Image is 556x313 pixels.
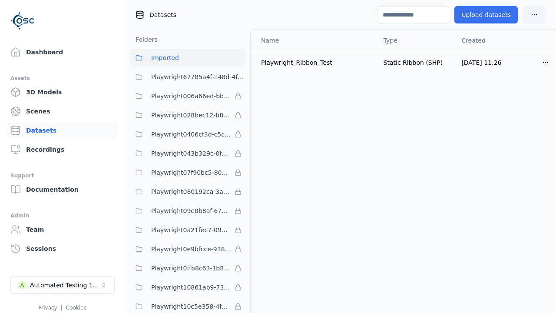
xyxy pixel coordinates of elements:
a: Recordings [7,141,118,158]
span: Playwright10861ab9-735f-4df9-aafe-eebd5bc866d9 [151,282,231,293]
div: Assets [10,73,114,83]
div: Support [10,170,114,181]
a: 3D Models [7,83,118,101]
button: Playwright043b329c-0fea-4eef-a1dd-c1b85d96f68d [130,145,245,162]
button: Upload datasets [454,6,518,23]
div: Automated Testing 1 - Playwright [30,281,100,290]
span: [DATE] 11:26 [461,59,501,66]
button: Playwright0406cf3d-c5c6-4809-a891-d4d7aaf60441 [130,126,245,143]
th: Name [251,30,377,51]
a: Privacy [38,305,57,311]
span: Playwright0406cf3d-c5c6-4809-a891-d4d7aaf60441 [151,129,231,140]
button: Playwright0ffb8c63-1b89-42f9-8930-08c6864de4e8 [130,260,245,277]
a: Scenes [7,103,118,120]
span: | [61,305,63,311]
a: Sessions [7,240,118,257]
button: Playwright0a21fec7-093e-446e-ac90-feefe60349da [130,221,245,239]
span: Playwright67785a4f-148d-4fca-8377-30898b20f4a2 [151,72,245,82]
button: Playwright10861ab9-735f-4df9-aafe-eebd5bc866d9 [130,279,245,296]
h3: Folders [130,35,158,44]
span: Playwright028bec12-b853-4041-8716-f34111cdbd0b [151,110,231,120]
span: Playwright09e0b8af-6797-487c-9a58-df45af994400 [151,206,231,216]
button: Playwright67785a4f-148d-4fca-8377-30898b20f4a2 [130,68,245,86]
div: Admin [10,210,114,221]
button: Playwright09e0b8af-6797-487c-9a58-df45af994400 [130,202,245,220]
button: Playwright080192ca-3ab8-4170-8689-2c2dffafb10d [130,183,245,200]
a: Team [7,221,118,238]
a: Documentation [7,181,118,198]
button: Playwright006a66ed-bbfa-4b84-a6f2-8b03960da6f1 [130,87,245,105]
span: Imported [151,53,179,63]
td: Static Ribbon (SHP) [377,51,455,74]
span: Datasets [149,10,176,19]
span: Playwright043b329c-0fea-4eef-a1dd-c1b85d96f68d [151,148,231,159]
button: Playwright028bec12-b853-4041-8716-f34111cdbd0b [130,107,245,124]
span: Playwright0a21fec7-093e-446e-ac90-feefe60349da [151,225,231,235]
a: Cookies [66,305,86,311]
th: Created [454,30,535,51]
div: A [18,281,26,290]
div: Playwright_Ribbon_Test [261,58,370,67]
button: Playwright0e9bfcce-9385-4655-aad9-5e1830d0cbce [130,240,245,258]
span: Playwright10c5e358-4f76-4599-baaf-fd5b2776e6be [151,301,231,312]
th: Type [377,30,455,51]
button: Playwright07f90bc5-80d1-4d58-862e-051c9f56b799 [130,164,245,181]
span: Playwright0ffb8c63-1b89-42f9-8930-08c6864de4e8 [151,263,231,273]
span: Playwright080192ca-3ab8-4170-8689-2c2dffafb10d [151,186,231,197]
a: Dashboard [7,43,118,61]
span: Playwright07f90bc5-80d1-4d58-862e-051c9f56b799 [151,167,231,178]
a: Datasets [7,122,118,139]
img: Logo [10,9,35,33]
button: Imported [130,49,245,67]
span: Playwright006a66ed-bbfa-4b84-a6f2-8b03960da6f1 [151,91,231,101]
span: Playwright0e9bfcce-9385-4655-aad9-5e1830d0cbce [151,244,231,254]
button: Select a workspace [10,276,115,294]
